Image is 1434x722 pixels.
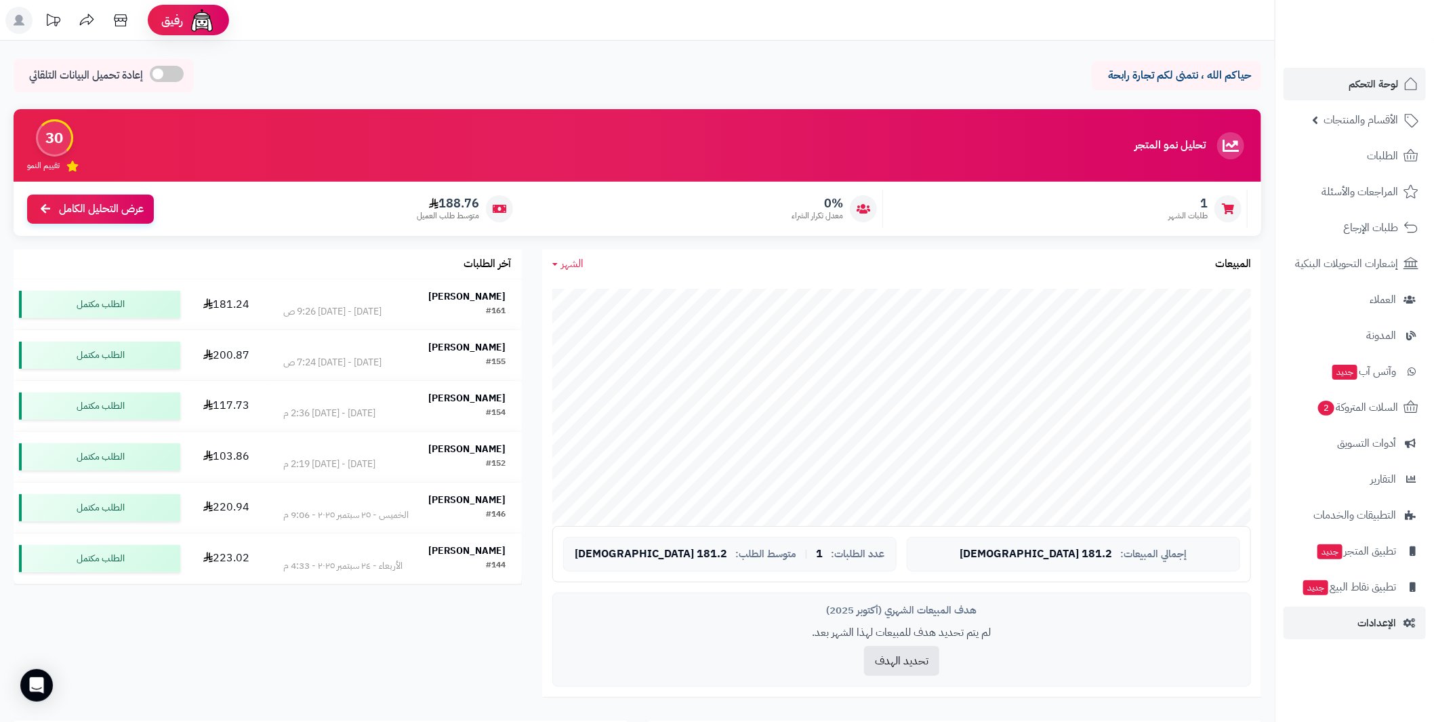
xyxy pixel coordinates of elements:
[19,443,180,470] div: الطلب مكتمل
[487,508,506,522] div: #146
[283,356,382,369] div: [DATE] - [DATE] 7:24 ص
[1102,68,1251,83] p: حياكم الله ، نتمنى لكم تجارة رابحة
[792,196,843,211] span: 0%
[735,548,796,560] span: متوسط الطلب:
[186,330,268,380] td: 200.87
[36,7,70,37] a: تحديثات المنصة
[417,210,479,222] span: متوسط طلب العميل
[19,342,180,369] div: الطلب مكتمل
[1370,470,1396,489] span: التقارير
[563,625,1240,641] p: لم يتم تحديد هدف للمبيعات لهذا الشهر بعد.
[792,210,843,222] span: معدل تكرار الشراء
[816,548,823,561] span: 1
[1284,283,1426,316] a: العملاء
[1284,607,1426,639] a: الإعدادات
[1284,535,1426,567] a: تطبيق المتجرجديد
[1284,499,1426,532] a: التطبيقات والخدمات
[283,508,409,522] div: الخميس - ٢٥ سبتمبر ٢٠٢٥ - 9:06 م
[864,646,939,676] button: تحديد الهدف
[1313,506,1396,525] span: التطبيقات والخدمات
[417,196,479,211] span: 188.76
[27,160,60,172] span: تقييم النمو
[1295,254,1398,273] span: إشعارات التحويلات البنكية
[1120,548,1187,560] span: إجمالي المبيعات:
[186,381,268,431] td: 117.73
[1322,182,1398,201] span: المراجعات والأسئلة
[186,432,268,482] td: 103.86
[1284,212,1426,244] a: طلبات الإرجاع
[1302,578,1396,597] span: تطبيق نقاط البيع
[429,544,506,558] strong: [PERSON_NAME]
[563,603,1240,618] div: هدف المبيعات الشهري (أكتوبر 2025)
[1332,365,1357,380] span: جديد
[1284,140,1426,172] a: الطلبات
[1367,146,1398,165] span: الطلبات
[487,356,506,369] div: #155
[19,494,180,521] div: الطلب مكتمل
[19,393,180,420] div: الطلب مكتمل
[1284,391,1426,424] a: السلات المتروكة2
[186,534,268,584] td: 223.02
[487,305,506,319] div: #161
[575,548,727,561] span: 181.2 [DEMOGRAPHIC_DATA]
[552,256,584,272] a: الشهر
[188,7,216,34] img: ai-face.png
[429,442,506,456] strong: [PERSON_NAME]
[283,458,375,471] div: [DATE] - [DATE] 2:19 م
[1284,247,1426,280] a: إشعارات التحويلات البنكية
[20,669,53,702] div: Open Intercom Messenger
[1324,111,1398,129] span: الأقسام والمنتجات
[831,548,884,560] span: عدد الطلبات:
[1284,355,1426,388] a: وآتس آبجديد
[59,201,144,217] span: عرض التحليل الكامل
[1284,176,1426,208] a: المراجعات والأسئلة
[161,12,183,28] span: رفيق
[960,548,1112,561] span: 181.2 [DEMOGRAPHIC_DATA]
[1215,258,1251,270] h3: المبيعات
[283,559,403,573] div: الأربعاء - ٢٤ سبتمبر ٢٠٢٥ - 4:33 م
[1284,427,1426,460] a: أدوات التسويق
[429,391,506,405] strong: [PERSON_NAME]
[1337,434,1396,453] span: أدوات التسويق
[283,305,382,319] div: [DATE] - [DATE] 9:26 ص
[1284,68,1426,100] a: لوحة التحكم
[1317,400,1335,416] span: 2
[429,289,506,304] strong: [PERSON_NAME]
[29,68,143,83] span: إعادة تحميل البيانات التلقائي
[1284,571,1426,603] a: تطبيق نقاط البيعجديد
[1317,398,1398,417] span: السلات المتروكة
[1317,544,1343,559] span: جديد
[186,483,268,533] td: 220.94
[19,291,180,318] div: الطلب مكتمل
[1134,140,1206,152] h3: تحليل نمو المتجر
[1366,326,1396,345] span: المدونة
[1168,210,1208,222] span: طلبات الشهر
[487,407,506,420] div: #154
[464,258,512,270] h3: آخر الطلبات
[429,340,506,355] strong: [PERSON_NAME]
[487,559,506,573] div: #144
[562,256,584,272] span: الشهر
[1284,463,1426,496] a: التقارير
[429,493,506,507] strong: [PERSON_NAME]
[1343,218,1398,237] span: طلبات الإرجاع
[487,458,506,471] div: #152
[1357,614,1396,633] span: الإعدادات
[1331,362,1396,381] span: وآتس آب
[1168,196,1208,211] span: 1
[19,545,180,572] div: الطلب مكتمل
[1316,542,1396,561] span: تطبيق المتجر
[27,195,154,224] a: عرض التحليل الكامل
[1284,319,1426,352] a: المدونة
[804,549,808,559] span: |
[1303,580,1328,595] span: جديد
[1370,290,1396,309] span: العملاء
[1342,22,1421,50] img: logo-2.png
[283,407,375,420] div: [DATE] - [DATE] 2:36 م
[1349,75,1398,94] span: لوحة التحكم
[186,279,268,329] td: 181.24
